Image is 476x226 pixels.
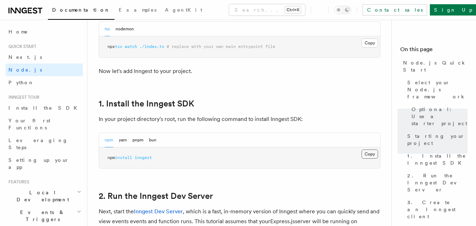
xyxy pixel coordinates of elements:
[8,28,28,35] span: Home
[119,133,127,147] button: yarn
[6,186,83,206] button: Local Development
[6,94,39,100] span: Inngest tour
[334,6,351,14] button: Toggle dark mode
[409,103,468,130] a: Optional: Use a starter project
[149,133,156,147] button: bun
[99,66,381,76] p: Now let's add Inngest to your project.
[115,2,161,19] a: Examples
[6,25,83,38] a: Home
[134,208,183,215] a: Inngest Dev Server
[125,44,137,49] span: watch
[99,99,194,109] a: 1. Install the Inngest SDK
[400,45,468,56] h4: On this page
[6,63,83,76] a: Node.js
[8,118,50,130] span: Your first Functions
[361,38,378,48] button: Copy
[116,22,134,36] button: nodemon
[48,2,115,20] a: Documentation
[161,2,206,19] a: AgentKit
[99,191,213,201] a: 2. Run the Inngest Dev Server
[6,179,29,185] span: Features
[167,44,275,49] span: # replace with your own main entrypoint file
[107,44,115,49] span: npx
[404,169,468,196] a: 2. Run the Inngest Dev Server
[8,105,81,111] span: Install the SDK
[52,7,110,13] span: Documentation
[140,44,164,49] span: ./index.ts
[6,76,83,89] a: Python
[6,114,83,134] a: Your first Functions
[6,189,77,203] span: Local Development
[404,130,468,149] a: Starting your project
[404,149,468,169] a: 1. Install the Inngest SDK
[8,138,68,150] span: Leveraging Steps
[404,76,468,103] a: Select your Node.js framework
[107,155,115,160] span: npm
[400,56,468,76] a: Node.js Quick Start
[115,155,132,160] span: install
[6,134,83,154] a: Leveraging Steps
[6,209,77,223] span: Events & Triggers
[119,7,156,13] span: Examples
[6,44,36,49] span: Quick start
[412,106,468,127] span: Optional: Use a starter project
[115,44,122,49] span: tsx
[8,80,34,85] span: Python
[132,133,143,147] button: pnpm
[99,114,381,124] p: In your project directory's root, run the following command to install Inngest SDK:
[105,22,110,36] button: tsx
[407,199,468,220] span: 3. Create an Inngest client
[6,206,83,226] button: Events & Triggers
[135,155,152,160] span: inngest
[8,67,42,73] span: Node.js
[363,4,427,16] a: Contact sales
[6,154,83,173] a: Setting up your app
[229,4,305,16] button: Search...Ctrl+K
[403,59,468,73] span: Node.js Quick Start
[361,149,378,159] button: Copy
[8,157,69,170] span: Setting up your app
[407,152,468,166] span: 1. Install the Inngest SDK
[8,54,42,60] span: Next.js
[404,196,468,223] a: 3. Create an Inngest client
[407,79,468,100] span: Select your Node.js framework
[6,102,83,114] a: Install the SDK
[105,133,113,147] button: npm
[6,51,83,63] a: Next.js
[407,133,468,147] span: Starting your project
[407,172,468,193] span: 2. Run the Inngest Dev Server
[285,6,301,13] kbd: Ctrl+K
[165,7,202,13] span: AgentKit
